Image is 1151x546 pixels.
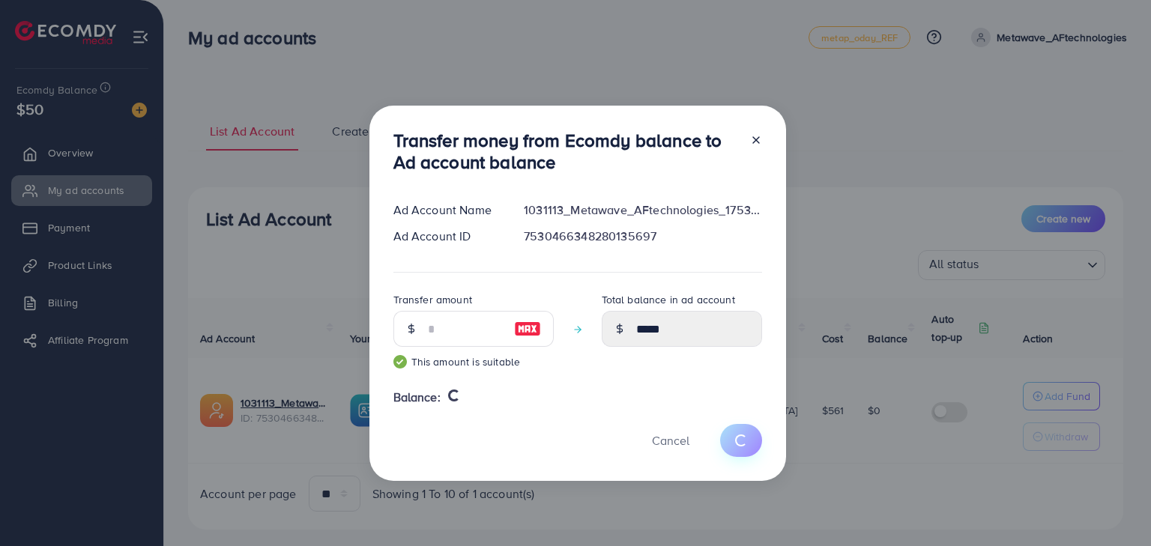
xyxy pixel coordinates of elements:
label: Transfer amount [393,292,472,307]
img: guide [393,355,407,368]
small: This amount is suitable [393,354,554,369]
h3: Transfer money from Ecomdy balance to Ad account balance [393,130,738,173]
div: 1031113_Metawave_AFtechnologies_1753323342931 [512,201,773,219]
div: Ad Account Name [381,201,513,219]
img: image [514,320,541,338]
div: 7530466348280135697 [512,228,773,245]
span: Cancel [652,432,689,449]
div: Ad Account ID [381,228,513,245]
button: Cancel [633,424,708,456]
label: Total balance in ad account [602,292,735,307]
iframe: Chat [1087,479,1140,535]
span: Balance: [393,389,441,406]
